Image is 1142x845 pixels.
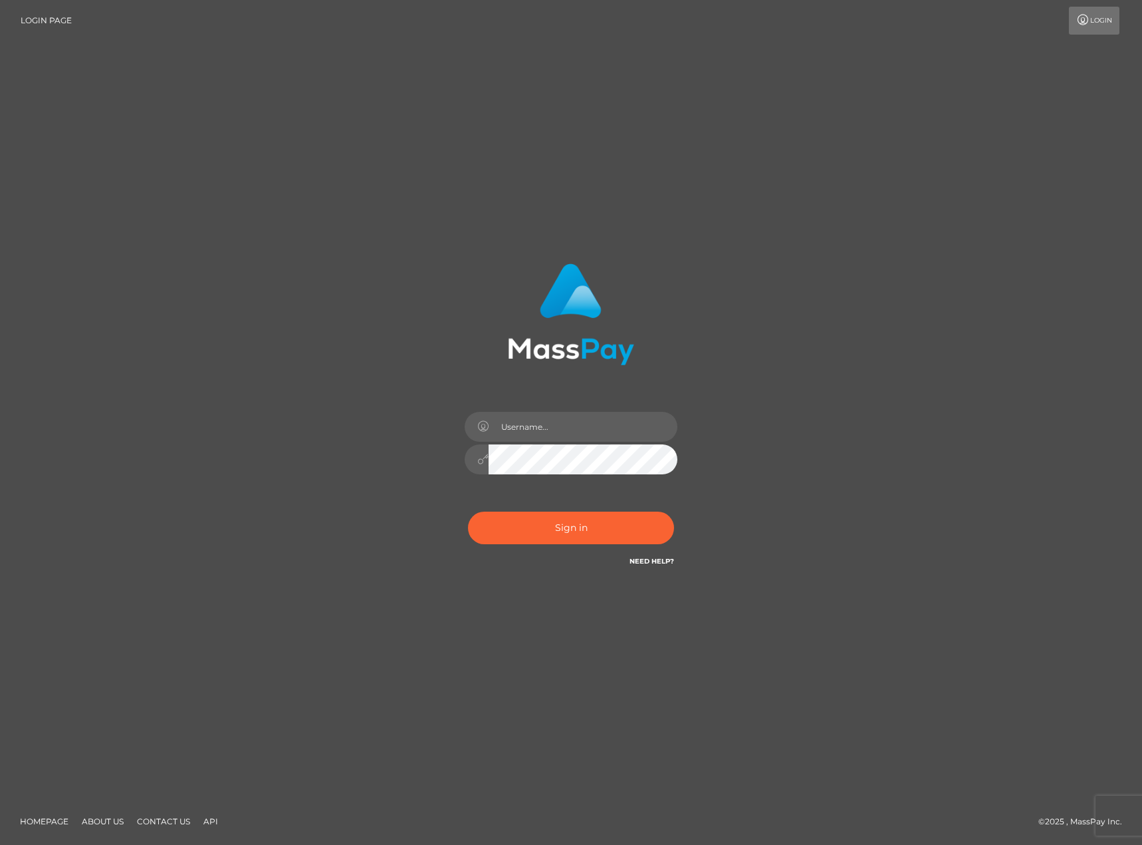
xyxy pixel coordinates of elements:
[1069,7,1119,35] a: Login
[21,7,72,35] a: Login Page
[489,412,677,442] input: Username...
[508,263,634,365] img: MassPay Login
[132,811,195,832] a: Contact Us
[76,811,129,832] a: About Us
[198,811,223,832] a: API
[1038,814,1132,829] div: © 2025 , MassPay Inc.
[629,557,674,566] a: Need Help?
[15,811,74,832] a: Homepage
[468,512,674,544] button: Sign in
